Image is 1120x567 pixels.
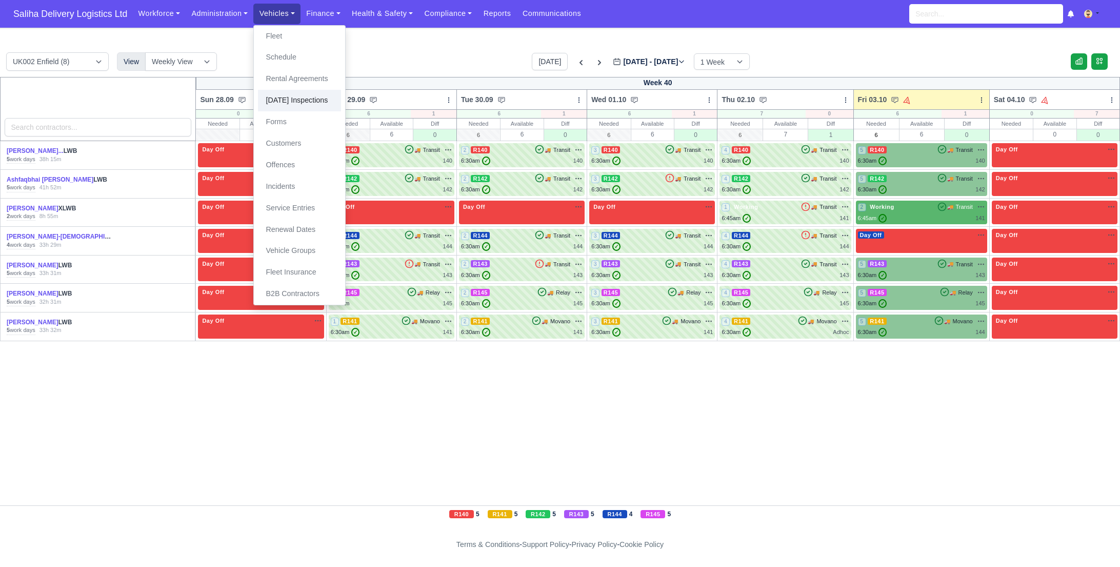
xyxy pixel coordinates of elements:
div: 0 [1077,129,1119,141]
div: 7 [763,129,808,140]
span: Transit [553,174,570,183]
div: 6:30am [461,271,490,280]
a: Renewal Dates [258,219,341,241]
div: 6:30am [591,185,621,194]
div: 140 [975,157,985,165]
div: 6 [370,129,413,140]
div: 6 [501,129,543,140]
a: Rental Agreements [258,68,341,90]
span: Movano [953,317,973,326]
span: Movano [681,317,701,326]
a: B2B Contractors [258,283,341,305]
span: Transit [956,174,973,183]
span: 2 [858,203,866,211]
span: 🚚 [675,232,681,240]
span: Transit [423,260,440,269]
div: 142 [975,185,985,194]
span: 🚚 [547,289,553,297]
span: Transit [956,146,973,154]
div: work days [7,212,35,221]
div: 6 [631,129,674,140]
span: 🚚 [947,146,953,154]
span: Fri 03.10 [858,94,887,105]
span: 🚚 [545,175,551,183]
div: work days [7,184,35,192]
div: 141 [975,214,985,223]
span: R142 [471,175,490,182]
a: Incidents [258,176,341,198]
span: ✓ [351,185,359,194]
div: 0 [544,129,587,141]
span: Working [868,203,896,210]
div: 144 [443,242,452,251]
span: 4 [722,260,730,268]
div: 0 [1033,129,1076,140]
span: ✓ [878,157,887,165]
a: Health & Safety [346,4,419,24]
div: 142 [443,185,452,194]
div: work days [7,298,35,306]
div: 1 [411,110,456,118]
div: 143 [839,271,849,280]
span: R144 [341,232,359,239]
span: Relay [958,288,973,297]
div: 140 [704,157,713,165]
div: 6:30am [722,271,751,280]
span: ✓ [612,185,621,194]
span: Saliha Delivery Logistics Ltd [8,4,132,24]
div: Available [1033,119,1076,129]
span: 4 [722,146,730,154]
span: Day Off [200,288,226,296]
span: ✓ [482,157,490,165]
div: 6 [327,110,411,118]
div: 144 [704,242,713,251]
span: Sat 04.10 [994,94,1025,105]
div: LWB [7,175,113,184]
div: XLWB [7,204,113,213]
span: Relay [822,288,836,297]
a: Fleet [258,26,341,47]
div: Diff [544,119,587,129]
a: Compliance [418,4,477,24]
span: ✓ [743,271,751,280]
div: 0 [240,129,283,140]
input: Search contractors... [5,118,192,136]
div: 143 [443,271,452,280]
span: 2 [461,260,469,268]
div: Diff [413,119,456,129]
div: 0 [196,110,281,118]
span: 🚚 [414,232,421,240]
a: Reports [477,4,516,24]
span: 3 [591,289,599,297]
div: Diff [808,119,853,129]
strong: 5 [7,270,10,276]
span: Transit [956,260,973,269]
span: Sun 28.09 [200,94,233,105]
span: ✓ [482,185,490,194]
div: Needed [327,119,370,129]
div: 7 [1074,110,1119,118]
div: Available [631,119,674,129]
a: [PERSON_NAME]... [7,147,64,154]
div: 145 [443,299,452,308]
span: 🚚 [950,289,956,297]
div: 6:45am [722,214,751,223]
span: Transit [553,231,570,240]
span: Transit [553,260,570,269]
a: [PERSON_NAME] [7,319,58,326]
div: 143 [975,271,985,280]
span: 🚚 [813,289,819,297]
span: R140 [471,146,490,153]
span: 2 [461,289,469,297]
a: Ashfaqbhai [PERSON_NAME] [7,176,93,183]
span: 5 [858,175,866,183]
div: 1 [672,110,717,118]
span: R142 [868,175,887,182]
span: Day Off [200,146,226,153]
span: 3 [591,146,599,154]
span: 🚚 [414,260,421,268]
span: 5 [858,146,866,154]
div: View [117,52,146,71]
div: 6:30am [722,185,751,194]
span: ✓ [482,271,490,280]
